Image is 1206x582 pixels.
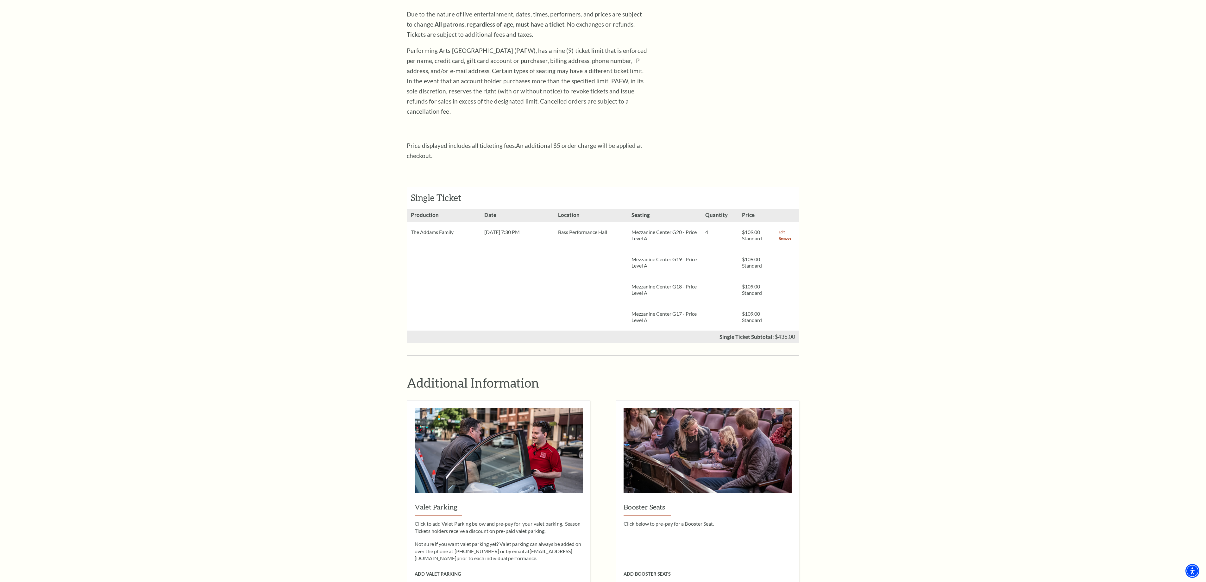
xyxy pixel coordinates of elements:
[415,520,583,535] p: Click to add Valet Parking below and pre-pay for your valet parking. Season Tickets holders recei...
[407,142,642,159] span: An additional $5 order charge will be applied at checkout.
[407,141,647,161] p: Price displayed includes all ticketing fees.
[742,256,762,269] span: $109.00 Standard
[407,46,647,117] p: Performing Arts [GEOGRAPHIC_DATA] (PAFW), has a nine (9) ticket limit that is enforced per name, ...
[631,256,697,269] p: Mezzanine Center G19 - Price Level A
[738,209,775,222] h3: Price
[742,229,762,241] span: $109.00 Standard
[411,193,480,203] h2: Single Ticket
[1185,564,1199,578] div: Accessibility Menu
[705,229,734,235] p: 4
[624,520,792,527] p: Click below to pre-pay for a Booster Seat.
[742,311,762,323] span: $109.00 Standard
[701,209,738,222] h3: Quantity
[628,209,701,222] h3: Seating
[415,502,583,516] h3: Valet Parking
[407,209,481,222] h3: Production
[481,209,554,222] h3: Date
[631,229,697,242] p: Mezzanine Center G20 - Price Level A
[775,333,795,340] span: $436.00
[415,541,583,562] p: Not sure if you want valet parking yet? Valet parking can always be added on over the phone at [P...
[631,311,697,323] p: Mezzanine Center G17 - Price Level A
[407,10,642,38] span: Due to the nature of live entertainment, dates, times, performers, and prices are subject to chan...
[624,571,671,577] span: Add Booster Seats
[779,229,785,235] a: Edit
[719,334,774,339] p: Single Ticket Subtotal:
[407,375,799,391] h2: Additional Information
[554,209,628,222] h3: Location
[779,235,791,242] a: Remove
[624,502,792,516] h3: Booster Seats
[415,571,461,577] span: Add Valet Parking
[435,21,564,28] strong: All patrons, regardless of age, must have a ticket
[742,283,762,296] span: $109.00 Standard
[481,222,554,243] div: [DATE] 7:30 PM
[631,283,697,296] p: Mezzanine Center G18 - Price Level A
[558,229,607,235] span: Bass Performance Hall
[407,222,481,243] div: The Addams Family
